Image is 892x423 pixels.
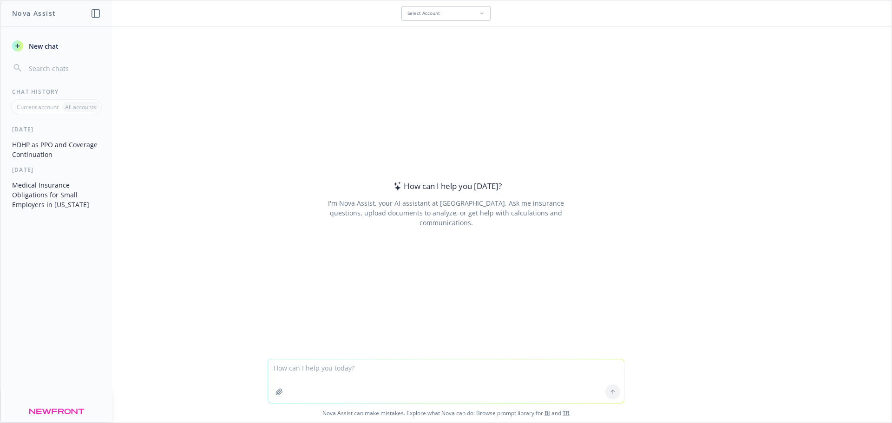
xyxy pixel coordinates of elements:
[12,8,56,18] h1: Nova Assist
[1,166,112,174] div: [DATE]
[563,409,570,417] a: TR
[27,62,101,75] input: Search chats
[8,177,105,212] button: Medical Insurance Obligations for Small Employers in [US_STATE]
[407,10,440,16] span: Select Account
[1,125,112,133] div: [DATE]
[8,38,105,54] button: New chat
[65,103,96,111] p: All accounts
[401,6,491,21] button: Select Account
[4,403,888,423] span: Nova Assist can make mistakes. Explore what Nova can do: Browse prompt library for and
[1,88,112,96] div: Chat History
[544,409,550,417] a: BI
[17,103,59,111] p: Current account
[8,137,105,162] button: HDHP as PPO and Coverage Continuation
[391,180,502,192] div: How can I help you [DATE]?
[27,41,59,51] span: New chat
[315,198,577,228] div: I'm Nova Assist, your AI assistant at [GEOGRAPHIC_DATA]. Ask me insurance questions, upload docum...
